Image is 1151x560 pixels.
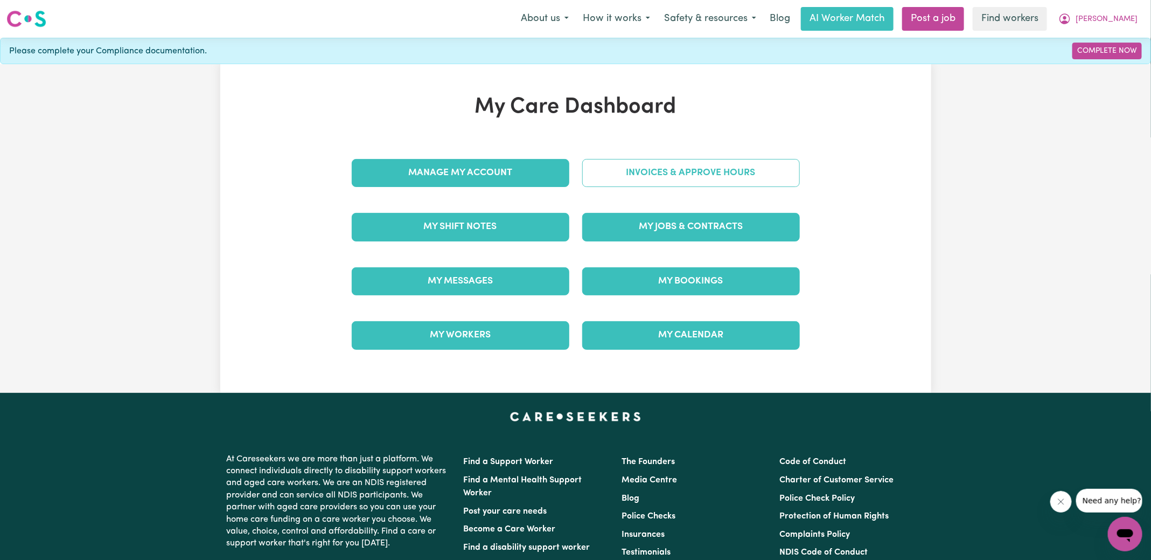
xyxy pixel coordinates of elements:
a: Become a Care Worker [464,525,556,534]
a: Find a disability support worker [464,543,590,552]
a: Invoices & Approve Hours [582,159,800,187]
p: At Careseekers we are more than just a platform. We connect individuals directly to disability su... [227,449,451,554]
span: [PERSON_NAME] [1076,13,1138,25]
a: Blog [622,494,639,503]
a: My Workers [352,321,569,349]
a: Careseekers logo [6,6,46,31]
a: Protection of Human Rights [779,512,889,521]
span: Please complete your Compliance documentation. [9,45,207,58]
a: Police Checks [622,512,675,521]
a: Blog [763,7,797,31]
a: Insurances [622,530,665,539]
button: How it works [576,8,657,30]
a: Manage My Account [352,159,569,187]
a: Post a job [902,7,964,31]
a: AI Worker Match [801,7,894,31]
a: Testimonials [622,548,671,557]
img: Careseekers logo [6,9,46,29]
h1: My Care Dashboard [345,94,806,120]
a: NDIS Code of Conduct [779,548,868,557]
a: Media Centre [622,476,677,485]
a: Careseekers home page [510,412,641,421]
iframe: Close message [1050,491,1072,513]
a: Charter of Customer Service [779,476,894,485]
button: My Account [1051,8,1145,30]
button: About us [514,8,576,30]
a: Police Check Policy [779,494,855,503]
a: Find workers [973,7,1047,31]
iframe: Message from company [1076,489,1142,513]
a: Code of Conduct [779,458,846,466]
a: Complaints Policy [779,530,850,539]
iframe: Button to launch messaging window [1108,517,1142,551]
a: Complete Now [1072,43,1142,59]
a: The Founders [622,458,675,466]
a: My Bookings [582,267,800,295]
a: My Shift Notes [352,213,569,241]
a: My Messages [352,267,569,295]
a: Find a Mental Health Support Worker [464,476,582,497]
a: My Calendar [582,321,800,349]
a: Find a Support Worker [464,458,554,466]
button: Safety & resources [657,8,763,30]
a: Post your care needs [464,507,547,516]
a: My Jobs & Contracts [582,213,800,241]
